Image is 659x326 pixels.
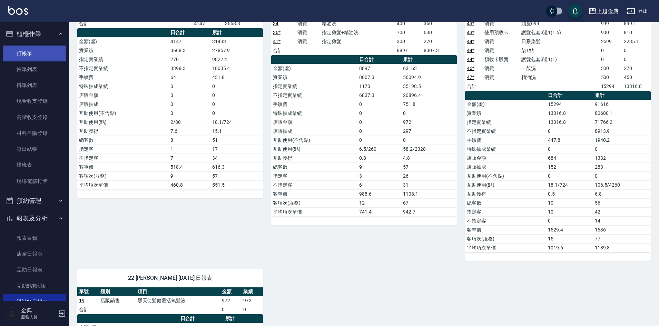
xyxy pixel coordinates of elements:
[401,127,457,136] td: 297
[210,46,263,55] td: 27857.9
[77,127,169,136] td: 互助獲得
[622,82,651,91] td: 13316.8
[320,37,395,46] td: 指定剪髮
[21,314,56,320] p: 服務人員
[465,180,546,189] td: 互助使用(點)
[520,46,599,55] td: 染1點
[220,296,242,305] td: 972
[3,61,66,77] a: 帳單列表
[395,19,422,28] td: 400
[169,82,210,91] td: 0
[220,305,242,314] td: 0
[210,28,263,37] th: 累計
[77,28,263,190] table: a dense table
[357,73,401,82] td: 8007.3
[357,145,401,154] td: 6.5/260
[77,19,105,28] td: 合計
[465,189,546,198] td: 互助獲得
[210,162,263,171] td: 616.3
[210,136,263,145] td: 51
[465,207,546,216] td: 指定客
[546,207,593,216] td: 10
[210,171,263,180] td: 57
[546,171,593,180] td: 0
[3,230,66,246] a: 報表目錄
[401,82,457,91] td: 35198.5
[3,294,66,310] a: 設計師日報表
[593,91,651,100] th: 累計
[357,162,401,171] td: 9
[357,136,401,145] td: 0
[210,127,263,136] td: 15.1
[622,46,651,55] td: 0
[271,207,357,216] td: 平均項次單價
[401,171,457,180] td: 26
[77,118,169,127] td: 互助使用(點)
[593,100,651,109] td: 91616
[86,275,255,281] span: 22 [PERSON_NAME] [DATE] 日報表
[624,5,651,18] button: 登出
[169,64,210,73] td: 3398.3
[401,109,457,118] td: 0
[220,287,242,296] th: 金額
[79,298,85,303] a: 19
[401,198,457,207] td: 67
[593,118,651,127] td: 71766.2
[520,55,599,64] td: 護髮包套3送1(1)
[593,243,651,252] td: 1189.8
[599,19,622,28] td: 999
[77,64,169,73] td: 不指定實業績
[520,19,599,28] td: 頭皮699
[465,100,546,109] td: 金額(虛)
[6,307,19,320] img: Person
[271,136,357,145] td: 互助使用(不含點)
[271,100,357,109] td: 手續費
[520,37,599,46] td: 日系染髮
[465,216,546,225] td: 不指定客
[520,64,599,73] td: 一般洗
[593,216,651,225] td: 14
[622,19,651,28] td: 899.1
[271,46,296,55] td: 合計
[465,154,546,162] td: 店販金額
[99,296,136,305] td: 店販銷售
[77,136,169,145] td: 總客數
[296,19,320,28] td: 消費
[422,37,457,46] td: 270
[622,64,651,73] td: 270
[357,127,401,136] td: 0
[169,154,210,162] td: 7
[210,37,263,46] td: 31433
[210,64,263,73] td: 18035.4
[465,82,483,91] td: 合計
[622,73,651,82] td: 450
[169,180,210,189] td: 460.8
[622,55,651,64] td: 0
[210,118,263,127] td: 18.1/724
[483,46,520,55] td: 消費
[483,73,520,82] td: 消費
[357,55,401,64] th: 日合計
[546,100,593,109] td: 15294
[546,180,593,189] td: 18.1/724
[597,7,619,16] div: 上越金典
[593,198,651,207] td: 56
[546,234,593,243] td: 15
[8,6,28,15] img: Logo
[357,154,401,162] td: 0.8
[3,157,66,173] a: 排班表
[77,82,169,91] td: 特殊抽成業績
[546,145,593,154] td: 0
[593,225,651,234] td: 1636
[593,180,651,189] td: 106.5/4260
[568,4,582,18] button: save
[77,171,169,180] td: 客項次(服務)
[546,243,593,252] td: 1019.6
[465,136,546,145] td: 手續費
[3,77,66,93] a: 掛單列表
[169,171,210,180] td: 9
[401,180,457,189] td: 31
[546,109,593,118] td: 13316.8
[320,28,395,37] td: 指定剪髮+精油洗
[77,305,99,314] td: 合計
